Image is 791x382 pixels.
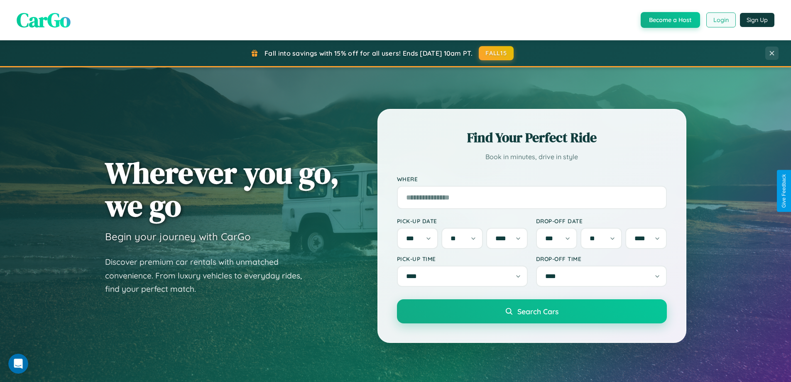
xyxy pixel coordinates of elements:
p: Discover premium car rentals with unmatched convenience. From luxury vehicles to everyday rides, ... [105,255,313,296]
div: Give Feedback [781,174,787,208]
label: Where [397,175,667,182]
label: Pick-up Date [397,217,528,224]
button: Sign Up [740,13,774,27]
h1: Wherever you go, we go [105,156,339,222]
button: Search Cars [397,299,667,323]
span: Search Cars [517,307,558,316]
h2: Find Your Perfect Ride [397,128,667,147]
label: Drop-off Date [536,217,667,224]
label: Drop-off Time [536,255,667,262]
button: Login [706,12,736,27]
span: CarGo [17,6,71,34]
iframe: Intercom live chat [8,354,28,374]
p: Book in minutes, drive in style [397,151,667,163]
button: Become a Host [641,12,700,28]
h3: Begin your journey with CarGo [105,230,251,243]
span: Fall into savings with 15% off for all users! Ends [DATE] 10am PT. [264,49,473,57]
button: FALL15 [479,46,514,60]
label: Pick-up Time [397,255,528,262]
